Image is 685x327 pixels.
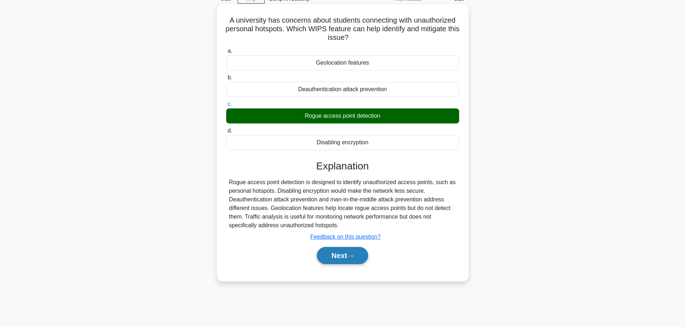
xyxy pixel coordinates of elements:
[228,74,232,80] span: b.
[228,127,232,134] span: d.
[226,82,459,97] div: Deauthentication attack prevention
[229,178,456,230] div: Rogue access point detection is designed to identify unauthorized access points, such as personal...
[225,16,460,42] h5: A university has concerns about students connecting with unauthorized personal hotspots. Which WI...
[317,247,368,264] button: Next
[226,135,459,150] div: Disabling encryption
[226,108,459,123] div: Rogue access point detection
[228,48,232,54] span: a.
[230,160,455,172] h3: Explanation
[310,234,381,240] a: Feedback on this question?
[228,101,232,107] span: c.
[226,55,459,70] div: Geolocation features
